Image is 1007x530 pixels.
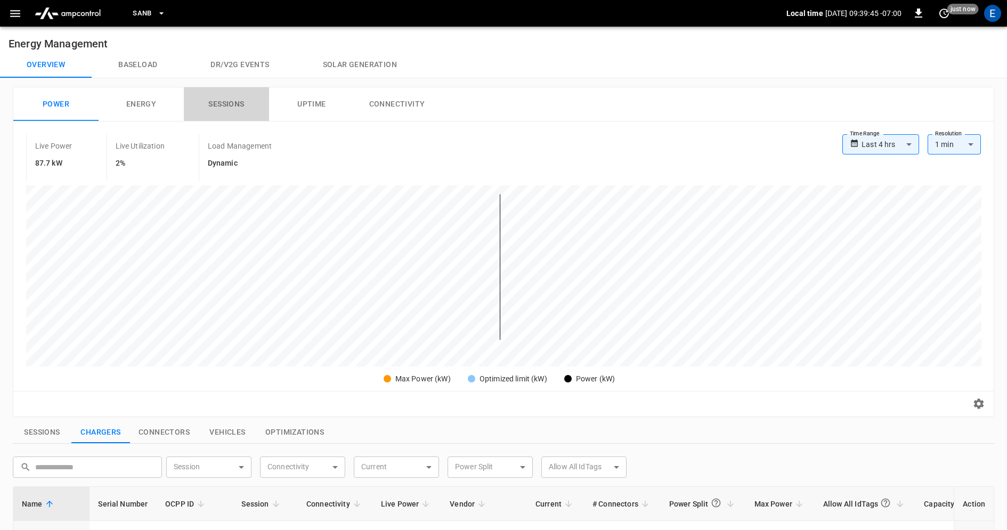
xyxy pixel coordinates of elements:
button: Sessions [184,87,269,121]
div: 1 min [928,134,981,154]
button: Energy [99,87,184,121]
div: profile-icon [984,5,1001,22]
button: Uptime [269,87,354,121]
th: Serial Number [90,487,157,521]
div: Power (kW) [576,373,615,385]
button: Dr/V2G events [184,52,296,78]
span: OCPP ID [165,498,208,510]
span: SanB [133,7,152,20]
span: Live Power [381,498,433,510]
div: Max Power (kW) [395,373,451,385]
button: show latest optimizations [257,421,332,444]
label: Time Range [850,129,880,138]
button: show latest connectors [130,421,198,444]
p: Load Management [208,141,272,151]
h6: Dynamic [208,158,272,169]
button: Power [13,87,99,121]
span: Connectivity [306,498,364,510]
th: Capacity Schedules [915,487,1001,521]
button: show latest sessions [13,421,71,444]
button: Connectivity [354,87,440,121]
button: Baseload [92,52,184,78]
button: Solar generation [296,52,424,78]
span: Name [22,498,56,510]
button: show latest vehicles [198,421,257,444]
span: just now [947,4,979,14]
span: Max Power [754,498,806,510]
span: Current [535,498,575,510]
span: Vendor [450,498,489,510]
div: Last 4 hrs [862,134,919,154]
span: Allow All IdTags [823,493,907,514]
button: set refresh interval [936,5,953,22]
p: [DATE] 09:39:45 -07:00 [825,8,902,19]
label: Resolution [935,129,962,138]
h6: 2% [116,158,165,169]
span: Power Split [669,493,737,514]
button: SanB [128,3,170,24]
span: # Connectors [592,498,652,510]
p: Live Utilization [116,141,165,151]
button: show latest charge points [71,421,130,444]
p: Live Power [35,141,72,151]
h6: 87.7 kW [35,158,72,169]
div: Optimized limit (kW) [480,373,547,385]
img: ampcontrol.io logo [30,3,105,23]
p: Local time [786,8,823,19]
span: Session [241,498,282,510]
th: Action [954,487,994,521]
